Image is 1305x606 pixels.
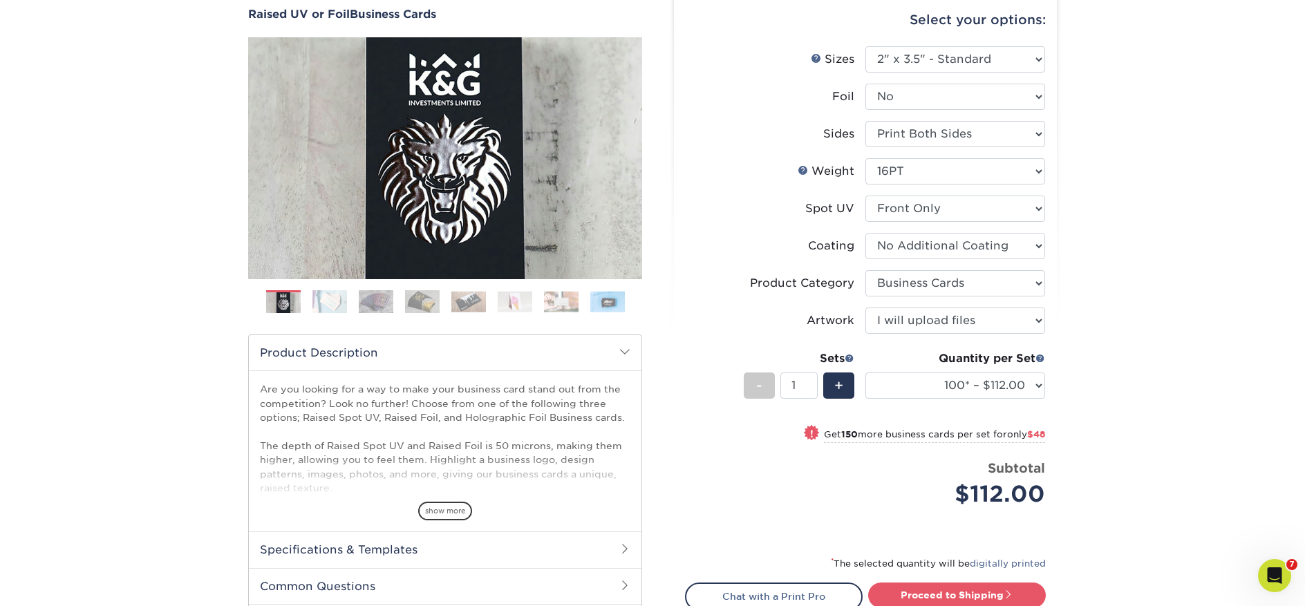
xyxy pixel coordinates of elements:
span: $48 [1027,429,1045,439]
img: Business Cards 02 [312,290,347,314]
div: Artwork [807,312,854,329]
div: Sizes [811,51,854,68]
span: + [834,375,843,396]
div: Product Category [750,275,854,292]
span: - [756,375,762,396]
span: only [1007,429,1045,439]
div: $112.00 [876,477,1045,511]
div: Foil [832,88,854,105]
span: 7 [1286,559,1297,570]
h2: Specifications & Templates [249,531,641,567]
span: show more [418,502,472,520]
span: ! [810,426,814,441]
div: Sides [823,126,854,142]
img: Business Cards 07 [544,291,579,312]
h2: Product Description [249,335,641,370]
div: Spot UV [805,200,854,217]
img: Business Cards 05 [451,291,486,312]
h1: Business Cards [248,8,642,21]
img: Business Cards 08 [590,291,625,312]
h2: Common Questions [249,568,641,604]
strong: Subtotal [988,460,1045,475]
a: digitally printed [970,558,1046,569]
strong: 150 [841,429,858,439]
small: Get more business cards per set for [824,429,1045,443]
img: Business Cards 01 [266,285,301,320]
img: Business Cards 04 [405,290,440,314]
div: Quantity per Set [865,350,1045,367]
span: Raised UV or Foil [248,8,350,21]
img: Business Cards 06 [498,291,532,312]
small: The selected quantity will be [831,558,1046,569]
div: Sets [744,350,854,367]
iframe: Intercom live chat [1258,559,1291,592]
img: Business Cards 03 [359,290,393,314]
div: Coating [808,238,854,254]
a: Raised UV or FoilBusiness Cards [248,8,642,21]
div: Weight [798,163,854,180]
